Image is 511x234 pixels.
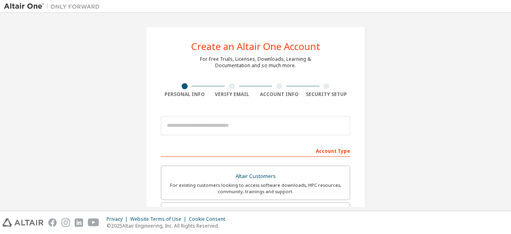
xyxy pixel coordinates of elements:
div: Account Info [255,91,303,98]
img: Altair One [4,2,104,10]
p: © 2025 Altair Engineering, Inc. All Rights Reserved. [107,222,230,229]
div: Privacy [107,216,130,222]
div: Verify Email [208,91,256,98]
img: altair_logo.svg [2,218,44,227]
img: facebook.svg [48,218,57,227]
div: Security Setup [303,91,351,98]
div: Create an Altair One Account [191,42,320,51]
div: Website Terms of Use [130,216,189,222]
div: Personal Info [161,91,208,98]
div: For Free Trials, Licenses, Downloads, Learning & Documentation and so much more. [200,56,311,69]
div: For existing customers looking to access software downloads, HPC resources, community, trainings ... [166,182,345,195]
img: youtube.svg [88,218,99,227]
div: Account Type [161,144,350,157]
img: linkedin.svg [75,218,83,227]
div: Cookie Consent [189,216,230,222]
img: instagram.svg [61,218,70,227]
div: Altair Customers [166,171,345,182]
